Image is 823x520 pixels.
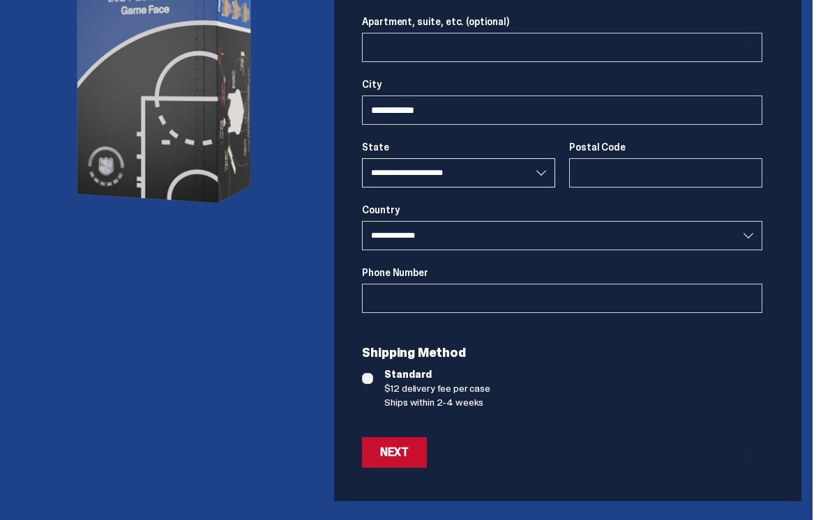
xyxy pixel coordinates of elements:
[362,267,762,278] label: Phone Number
[362,346,762,359] p: Shipping Method
[384,395,762,409] span: Ships within 2-4 weeks
[569,142,762,153] label: Postal Code
[362,142,555,153] label: State
[362,204,762,215] label: Country
[362,79,762,90] label: City
[384,381,762,395] span: $12 delivery fee per case
[380,447,408,458] div: Next
[362,437,426,468] button: Next
[384,367,762,381] span: Standard
[362,16,762,27] label: Apartment, suite, etc. (optional)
